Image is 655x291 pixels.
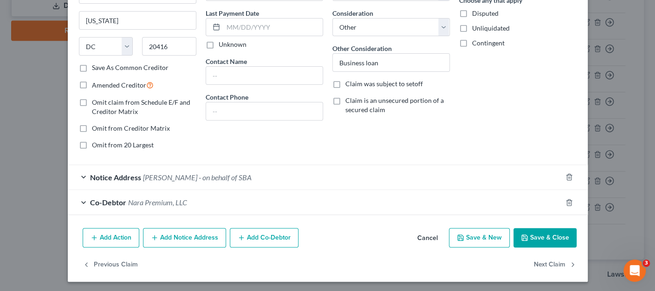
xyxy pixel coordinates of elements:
[410,229,445,247] button: Cancel
[332,8,373,18] label: Consideration
[230,228,298,247] button: Add Co-Debtor
[345,80,423,88] span: Claim was subject to setoff
[223,19,323,36] input: MM/DD/YYYY
[90,198,126,207] span: Co-Debtor
[332,44,392,53] label: Other Consideration
[83,228,139,247] button: Add Action
[206,102,323,120] input: --
[513,228,577,247] button: Save & Close
[92,98,190,115] span: Omit claim from Schedule E/F and Creditor Matrix
[143,173,252,182] span: [PERSON_NAME] - on behalf of SBA
[92,141,154,149] span: Omit from 20 Largest
[206,8,259,18] label: Last Payment Date
[92,63,169,72] label: Save As Common Creditor
[143,228,226,247] button: Add Notice Address
[206,67,323,84] input: --
[472,24,510,32] span: Unliquidated
[206,57,247,66] label: Contact Name
[333,54,449,71] input: Specify...
[142,37,196,56] input: Enter zip...
[83,255,138,274] button: Previous Claim
[206,92,248,102] label: Contact Phone
[345,96,444,114] span: Claim is an unsecured portion of a secured claim
[534,255,577,274] button: Next Claim
[472,39,505,47] span: Contingent
[79,12,196,29] input: Enter city...
[128,198,187,207] span: Nara Premium, LLC
[90,173,141,182] span: Notice Address
[219,40,246,49] label: Unknown
[642,259,650,267] span: 3
[92,81,146,89] span: Amended Creditor
[449,228,510,247] button: Save & New
[92,124,170,132] span: Omit from Creditor Matrix
[472,9,499,17] span: Disputed
[623,259,646,282] iframe: Intercom live chat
